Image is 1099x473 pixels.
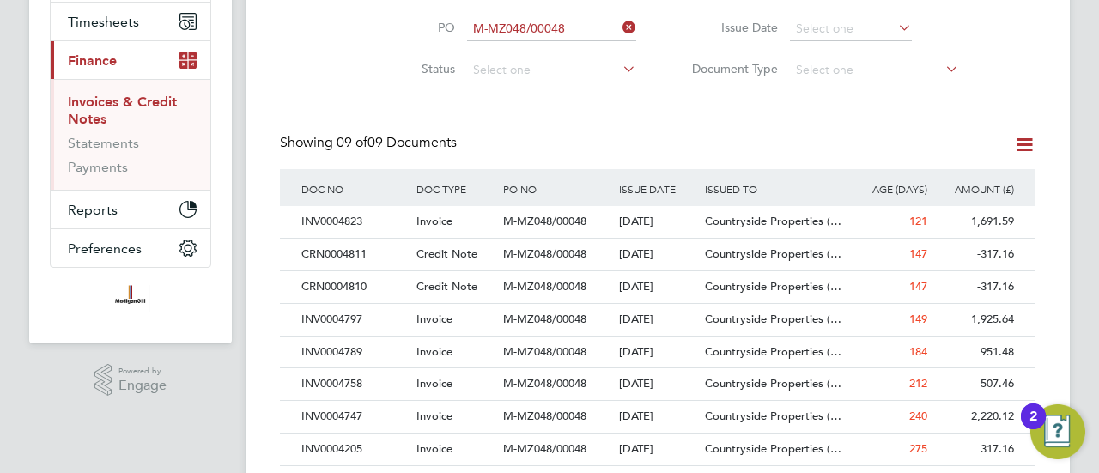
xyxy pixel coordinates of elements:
span: Invoice [416,376,452,391]
div: [DATE] [615,304,701,336]
div: [DATE] [615,337,701,368]
span: 147 [909,279,927,294]
span: Engage [118,379,167,393]
span: Credit Note [416,246,477,261]
span: Countryside Properties (… [705,441,841,456]
span: Preferences [68,240,142,257]
div: AGE (DAYS) [845,169,932,209]
span: Invoice [416,409,452,423]
span: Credit Note [416,279,477,294]
span: 149 [909,312,927,326]
span: M-MZ048/00048 [503,344,586,359]
div: [DATE] [615,271,701,303]
a: Payments [68,159,128,175]
span: M-MZ048/00048 [503,279,586,294]
span: Countryside Properties (… [705,214,841,228]
label: PO [356,20,455,35]
button: Open Resource Center, 2 new notifications [1030,404,1085,459]
span: M-MZ048/00048 [503,409,586,423]
div: [DATE] [615,368,701,400]
div: INV0004789 [297,337,412,368]
button: Preferences [51,229,210,267]
div: INV0004797 [297,304,412,336]
button: Timesheets [51,3,210,40]
span: Countryside Properties (… [705,279,841,294]
span: M-MZ048/00048 [503,312,586,326]
a: Powered byEngage [94,364,167,397]
div: Finance [51,79,210,190]
span: M-MZ048/00048 [503,441,586,456]
span: 212 [909,376,927,391]
span: Invoice [416,344,452,359]
span: Countryside Properties (… [705,344,841,359]
div: ISSUE DATE [615,169,701,209]
div: CRN0004810 [297,271,412,303]
input: Select one [467,58,636,82]
a: Statements [68,135,139,151]
div: [DATE] [615,434,701,465]
div: 2,220.12 [932,401,1018,433]
input: Select one [790,58,959,82]
span: Timesheets [68,14,139,30]
span: Countryside Properties (… [705,409,841,423]
span: Invoice [416,214,452,228]
div: 951.48 [932,337,1018,368]
div: [DATE] [615,206,701,238]
button: Reports [51,191,210,228]
span: Powered by [118,364,167,379]
div: 1,925.64 [932,304,1018,336]
label: Issue Date [679,20,778,35]
div: ISSUED TO [701,169,845,209]
div: 1,691.59 [932,206,1018,238]
span: 09 Documents [337,134,457,151]
span: 121 [909,214,927,228]
div: INV0004823 [297,206,412,238]
span: Invoice [416,312,452,326]
label: Status [356,61,455,76]
div: CRN0004811 [297,239,412,270]
button: Finance [51,41,210,79]
div: [DATE] [615,401,701,433]
span: Finance [68,52,117,69]
div: PO NO [499,169,614,209]
div: DOC NO [297,169,412,209]
span: Countryside Properties (… [705,246,841,261]
div: INV0004205 [297,434,412,465]
span: 275 [909,441,927,456]
span: Countryside Properties (… [705,312,841,326]
span: Countryside Properties (… [705,376,841,391]
a: Go to home page [50,285,211,312]
div: 507.46 [932,368,1018,400]
span: Invoice [416,441,452,456]
span: Reports [68,202,118,218]
div: INV0004758 [297,368,412,400]
div: [DATE] [615,239,701,270]
div: INV0004747 [297,401,412,433]
div: -317.16 [932,271,1018,303]
a: Invoices & Credit Notes [68,94,177,127]
div: DOC TYPE [412,169,499,209]
span: 240 [909,409,927,423]
div: Showing [280,134,460,152]
div: AMOUNT (£) [932,169,1018,209]
img: madigangill-logo-retina.png [111,285,149,312]
label: Document Type [679,61,778,76]
span: 184 [909,344,927,359]
div: 317.16 [932,434,1018,465]
span: 09 of [337,134,367,151]
div: -317.16 [932,239,1018,270]
span: M-MZ048/00048 [503,376,586,391]
div: 2 [1029,416,1037,439]
span: M-MZ048/00048 [503,246,586,261]
span: 147 [909,246,927,261]
input: Search for... [467,17,636,41]
input: Select one [790,17,912,41]
span: M-MZ048/00048 [503,214,586,228]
